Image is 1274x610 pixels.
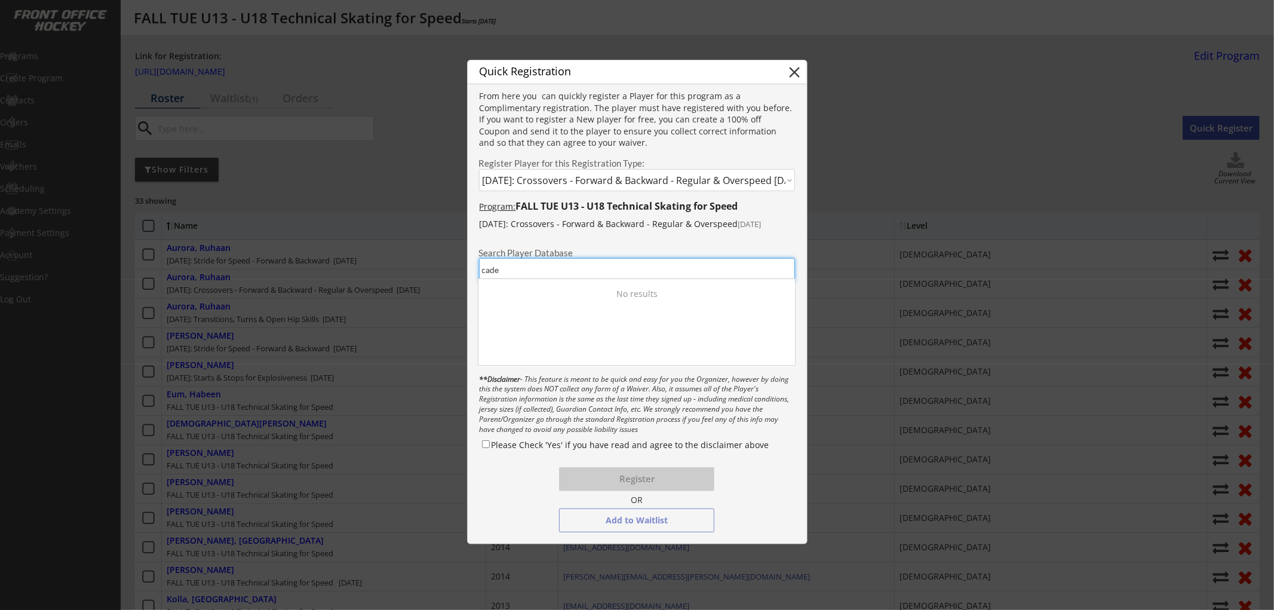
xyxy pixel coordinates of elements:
div: From here you can quickly register a Player for this program as a Complimentary registration. The... [480,90,795,149]
strong: FALL TUE U13 - U18 Technical Skating for Speed [516,200,738,213]
div: OR [623,495,650,505]
div: No results [565,288,708,300]
u: Program: [480,201,516,212]
input: Type First, Last, or Full Name [479,258,796,282]
div: Search Player Database [479,249,796,258]
label: Please Check 'Yes' if you have read and agree to the disclaimer above [492,439,769,450]
button: Add to Waitlist [559,508,714,532]
button: close [785,63,803,81]
font: [DATE] [738,219,762,229]
div: Register Player for this Registration Type: [479,159,796,168]
div: - This feature is meant to be quick and easy for you the Organizer, however by doing this the sys... [480,375,795,435]
div: [DATE]: Crossovers - Forward & Backward - Regular & Overspeed [480,219,795,229]
strong: **Disclaimer [480,374,521,384]
div: Quick Registration [480,66,715,76]
button: Register [559,467,714,491]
